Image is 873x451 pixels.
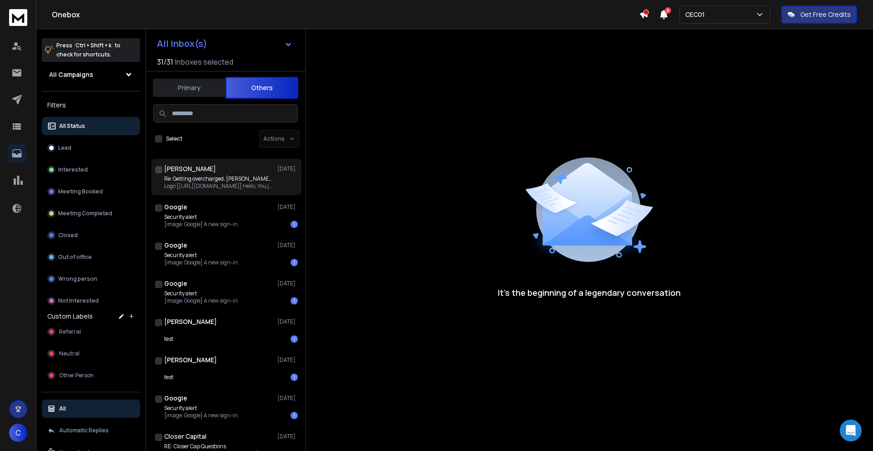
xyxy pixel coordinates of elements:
[164,297,238,304] p: [image: Google] A new sign-in
[52,9,639,20] h1: Onebox
[153,78,226,98] button: Primary
[49,70,93,79] h1: All Campaigns
[164,355,217,365] h1: [PERSON_NAME]
[59,122,85,130] p: All Status
[42,66,140,84] button: All Campaigns
[42,117,140,135] button: All Status
[164,252,238,259] p: Security alert
[42,400,140,418] button: All
[9,424,27,442] button: C
[58,188,103,195] p: Meeting Booked
[164,203,187,212] h1: Google
[42,139,140,157] button: Lead
[58,166,88,173] p: Interested
[59,350,80,357] span: Neutral
[58,232,78,239] p: Closed
[175,56,233,67] h3: Inboxes selected
[157,39,207,48] h1: All Inbox(s)
[42,99,140,111] h3: Filters
[58,144,71,152] p: Lead
[157,56,173,67] span: 31 / 31
[58,253,92,261] p: Out of office
[291,412,298,419] div: 1
[164,290,238,297] p: Security alert
[47,312,93,321] h3: Custom Labels
[277,433,298,440] p: [DATE]
[164,374,173,381] p: test
[164,279,187,288] h1: Google
[164,213,238,221] p: Security alert
[59,427,109,434] p: Automatic Replies
[58,210,112,217] p: Meeting Completed
[42,270,140,288] button: Wrong person
[277,318,298,325] p: [DATE]
[277,395,298,402] p: [DATE]
[498,286,681,299] p: It’s the beginning of a legendary conversation
[164,182,273,190] p: Logo [[URL][DOMAIN_NAME]] Hello, You just contacted me by
[685,10,708,19] p: CEC01
[56,41,120,59] p: Press to check for shortcuts.
[42,204,140,223] button: Meeting Completed
[164,394,187,403] h1: Google
[291,259,298,266] div: 1
[277,165,298,172] p: [DATE]
[291,221,298,228] div: 1
[164,412,238,419] p: [image: Google] A new sign-in
[164,317,217,326] h1: [PERSON_NAME]
[800,10,851,19] p: Get Free Credits
[277,242,298,249] p: [DATE]
[9,9,27,26] img: logo
[42,182,140,201] button: Meeting Booked
[291,297,298,304] div: 1
[665,7,671,14] span: 8
[150,35,300,53] button: All Inbox(s)
[58,297,99,304] p: Not Interested
[42,366,140,385] button: Other Person
[291,335,298,343] div: 1
[42,421,140,440] button: Automatic Replies
[164,432,206,441] h1: Closer Capital
[781,5,857,24] button: Get Free Credits
[42,345,140,363] button: Neutral
[42,323,140,341] button: Referral
[277,203,298,211] p: [DATE]
[42,226,140,244] button: Closed
[42,292,140,310] button: Not Interested
[59,372,94,379] span: Other Person
[164,221,238,228] p: [image: Google] A new sign-in
[59,405,66,412] p: All
[42,161,140,179] button: Interested
[166,135,182,142] label: Select
[164,241,187,250] h1: Google
[164,164,216,173] h1: [PERSON_NAME]
[164,335,173,343] p: test
[291,374,298,381] div: 1
[226,77,298,99] button: Others
[58,275,97,283] p: Wrong person
[164,175,273,182] p: Re: Getting overcharged, [PERSON_NAME]?
[59,328,81,335] span: Referral
[42,248,140,266] button: Out of office
[74,40,113,51] span: Ctrl + Shift + k
[164,405,238,412] p: Security alert
[840,420,862,441] div: Open Intercom Messenger
[277,280,298,287] p: [DATE]
[164,443,262,450] p: RE: Closer Cap Questions
[277,356,298,364] p: [DATE]
[164,259,238,266] p: [image: Google] A new sign-in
